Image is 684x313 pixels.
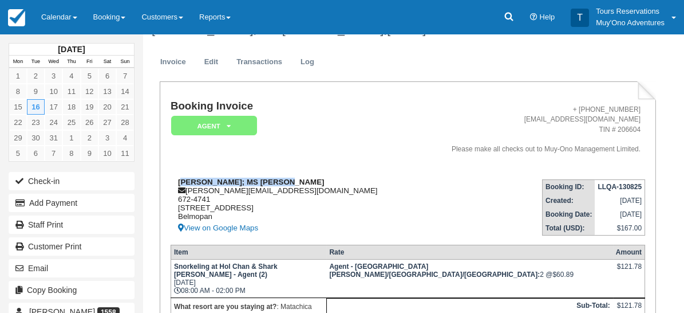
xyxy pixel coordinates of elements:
a: 5 [81,68,98,84]
a: Edit [196,51,227,73]
button: Check-in [9,172,135,190]
th: Created: [543,194,595,208]
a: 23 [27,115,45,130]
a: 20 [98,99,116,115]
th: Booking Date: [543,208,595,221]
strong: [PERSON_NAME]; MS [PERSON_NAME] [178,178,324,186]
th: Booking ID: [543,179,595,194]
h1: [PERSON_NAME]; MS [PERSON_NAME], [152,22,647,36]
p: Muy'Ono Adventures [596,17,665,29]
td: [DATE] [595,208,645,221]
a: 11 [62,84,80,99]
a: 3 [45,68,62,84]
td: $167.00 [595,221,645,236]
a: 10 [98,146,116,161]
a: 1 [9,68,27,84]
em: AGENT [171,116,257,136]
a: 16 [27,99,45,115]
img: checkfront-main-nav-mini-logo.png [8,9,25,26]
strong: LLQA-130825 [598,183,642,191]
a: 8 [9,84,27,99]
a: 5 [9,146,27,161]
th: Tue [27,56,45,68]
td: [DATE] [595,194,645,208]
a: 2 [81,130,98,146]
a: 17 [45,99,62,115]
a: 11 [116,146,134,161]
td: 2 @ [326,259,612,298]
p: : Matachica [174,301,323,312]
strong: Agent - San Pedro/Belize City/Caye Caulker [329,263,540,279]
td: [DATE] 08:00 AM - 02:00 PM [171,259,326,298]
span: $60.89 [552,271,574,279]
th: Wed [45,56,62,68]
a: 26 [81,115,98,130]
th: Sun [116,56,134,68]
a: Transactions [228,51,291,73]
a: 3 [98,130,116,146]
a: 27 [98,115,116,130]
a: 7 [45,146,62,161]
th: Rate [326,245,612,259]
a: Customer Print [9,237,135,256]
a: 6 [98,68,116,84]
a: View on Google Maps [178,221,413,235]
a: 9 [27,84,45,99]
a: 4 [62,68,80,84]
address: + [PHONE_NUMBER] [EMAIL_ADDRESS][DOMAIN_NAME] TIN # 206604 Please make all checks out to Muy-Ono ... [418,105,641,154]
th: Thu [62,56,80,68]
a: 24 [45,115,62,130]
a: 28 [116,115,134,130]
a: 30 [27,130,45,146]
div: [PERSON_NAME][EMAIL_ADDRESS][DOMAIN_NAME] 672-4741 [STREET_ADDRESS] Belmopan [171,178,413,235]
a: 18 [62,99,80,115]
a: 29 [9,130,27,146]
a: 2 [27,68,45,84]
a: 8 [62,146,80,161]
a: Staff Print [9,216,135,234]
a: 4 [116,130,134,146]
strong: [DATE] [58,45,85,54]
a: 13 [98,84,116,99]
button: Add Payment [9,194,135,212]
strong: Snorkeling at Hol Chan & Shark [PERSON_NAME] - Agent (2) [174,263,278,279]
button: Copy Booking [9,281,135,299]
p: Tours Reservations [596,6,665,17]
a: 31 [45,130,62,146]
span: Help [540,13,555,21]
div: $121.78 [616,263,642,280]
th: Sub-Total: [326,298,612,312]
i: Help [530,14,537,21]
th: Fri [81,56,98,68]
a: AGENT [171,115,253,136]
th: Item [171,245,326,259]
a: 7 [116,68,134,84]
button: Email [9,259,135,277]
a: 25 [62,115,80,130]
div: T [571,9,589,27]
a: 9 [81,146,98,161]
a: 12 [81,84,98,99]
th: Total (USD): [543,221,595,236]
a: 21 [116,99,134,115]
th: Sat [98,56,116,68]
a: 1 [62,130,80,146]
a: 14 [116,84,134,99]
td: $121.78 [613,298,645,312]
a: Log [292,51,323,73]
a: 10 [45,84,62,99]
a: 6 [27,146,45,161]
a: 15 [9,99,27,115]
a: 19 [81,99,98,115]
strong: What resort are you staying at? [174,303,276,311]
a: 22 [9,115,27,130]
th: Mon [9,56,27,68]
th: Amount [613,245,645,259]
h1: Booking Invoice [171,100,413,112]
a: Invoice [152,51,195,73]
